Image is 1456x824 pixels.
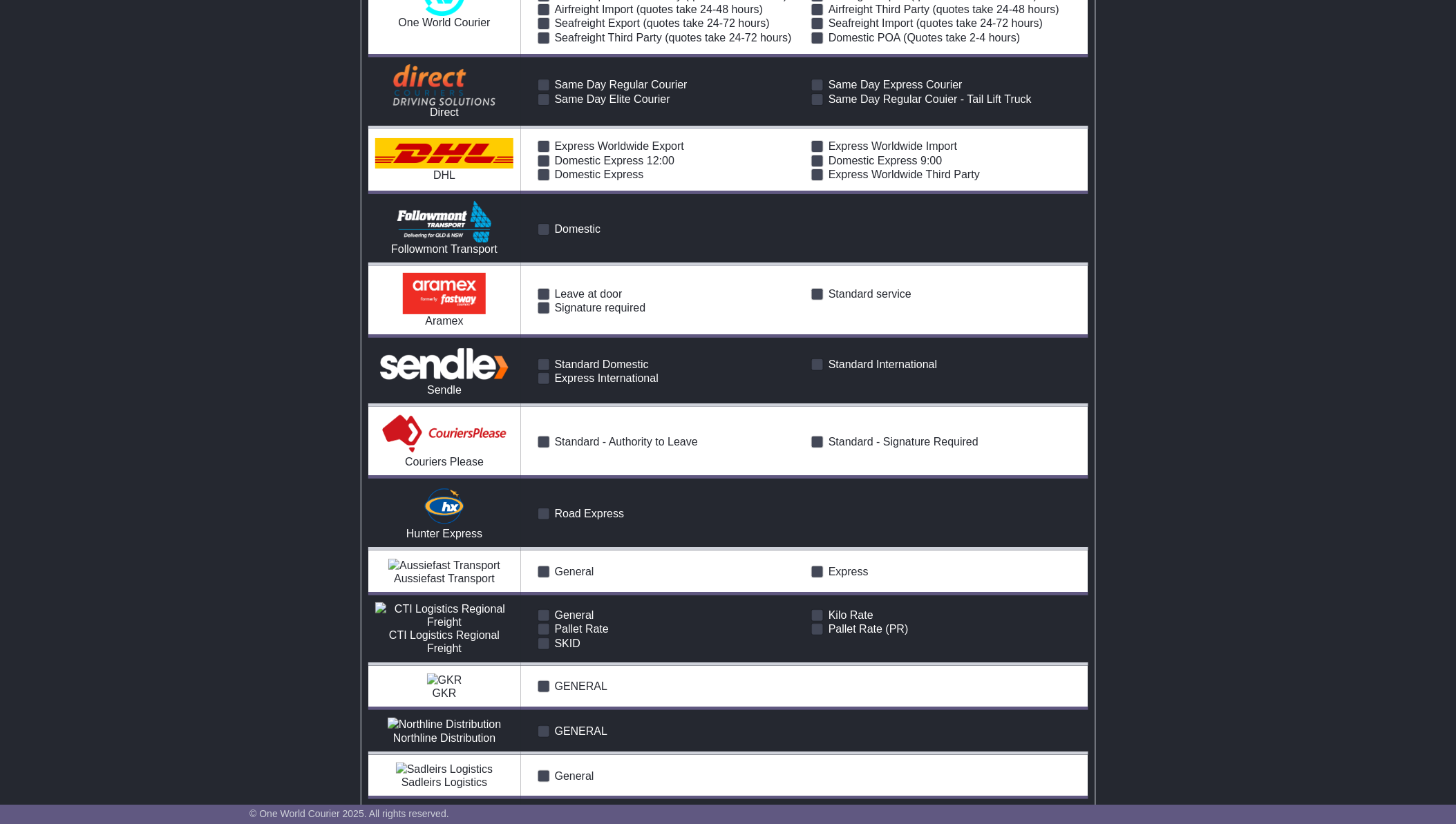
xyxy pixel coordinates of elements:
span: Airfreight Third Party (quotes take 24-48 hours) [829,3,1059,15]
span: Seafreight Export (quotes take 24-72 hours) [555,17,770,29]
div: CTI Logistics Regional Freight [375,629,514,655]
img: Hunter Express [422,486,467,527]
div: GKR [375,687,514,700]
div: Aramex [375,314,514,327]
span: General [555,609,594,621]
span: Express [829,566,869,577]
span: Road Express [555,508,625,519]
span: Express International [555,372,659,384]
span: Domestic POA (Quotes take 2-4 hours) [829,32,1020,44]
span: Airfreight Import (quotes take 24-48 hours) [555,3,763,15]
span: Same Day Express Courier [829,79,963,90]
div: Couriers Please [375,455,514,468]
span: Pallet Rate (PR) [829,623,909,635]
span: SKID [555,638,580,649]
img: Couriers Please [379,414,510,455]
span: Seafreight Import (quotes take 24-72 hours) [829,17,1043,29]
span: Domestic Express [555,169,644,180]
span: General [555,770,594,782]
img: Sadleirs Logistics [396,763,493,776]
div: Followmont Transport [375,242,514,256]
div: Hunter Express [375,527,514,540]
span: © One World Courier 2025. All rights reserved. [249,808,449,819]
img: Aramex [403,273,486,314]
span: Kilo Rate [829,609,873,621]
span: Same Day Regular Courier [555,79,688,90]
img: Aussiefast Transport [388,559,500,572]
span: Same Day Regular Couier - Tail Lift Truck [829,93,1032,105]
img: Direct [393,64,495,106]
div: Direct [375,106,514,119]
span: Express Worldwide Import [829,140,957,152]
span: Standard Domestic [555,358,649,370]
div: Northline Distribution [375,731,514,745]
img: Followmont Transport [397,201,492,242]
div: DHL [375,169,514,182]
span: Domestic Express 9:00 [829,155,943,166]
img: DHL [375,138,513,169]
div: Sadleirs Logistics [375,776,514,789]
span: Leave at door [555,288,623,300]
span: Standard International [829,358,937,370]
span: Standard service [829,288,911,300]
span: General [555,566,594,577]
div: Aussiefast Transport [375,572,514,585]
span: Express Worldwide Third Party [829,169,980,180]
img: GKR [427,673,462,687]
span: Domestic Express 12:00 [555,155,674,166]
span: Standard - Authority to Leave [555,436,698,448]
span: Pallet Rate [555,623,609,635]
span: Seafreight Third Party (quotes take 24-72 hours) [555,32,792,44]
div: One World Courier [375,16,514,29]
span: GENERAL [555,725,607,737]
span: GENERAL [555,680,607,692]
img: CTI Logistics Regional Freight [375,602,513,629]
span: Domestic [555,223,601,235]
span: Standard - Signature Required [829,436,978,448]
span: Signature required [555,302,646,314]
span: Express Worldwide Export [555,140,684,152]
img: Northline Distribution [388,718,502,731]
span: Same Day Elite Courier [555,93,670,105]
div: Sendle [375,383,514,396]
img: Sendle [375,345,513,383]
